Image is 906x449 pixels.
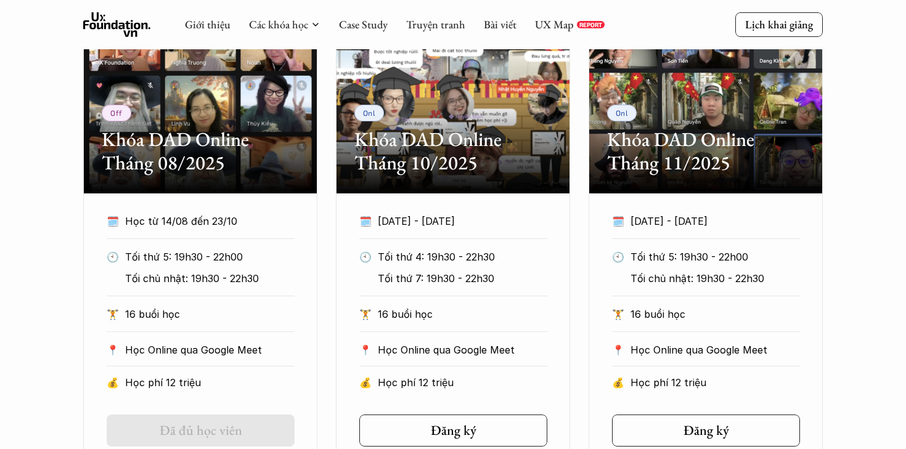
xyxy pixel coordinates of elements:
[378,212,524,230] p: [DATE] - [DATE]
[631,305,800,323] p: 16 buổi học
[102,127,299,175] h2: Khóa DAD Online Tháng 08/2025
[125,373,295,392] p: Học phí 12 triệu
[363,108,376,117] p: Onl
[354,127,552,175] h2: Khóa DAD Online Tháng 10/2025
[684,423,729,439] h5: Đăng ký
[612,344,624,356] p: 📍
[110,108,123,117] p: Off
[359,373,372,392] p: 💰
[339,17,388,31] a: Case Study
[107,212,119,230] p: 🗓️
[745,17,813,31] p: Lịch khai giảng
[431,423,476,439] h5: Đăng ký
[125,248,295,266] p: Tối thứ 5: 19h30 - 22h00
[631,248,800,266] p: Tối thứ 5: 19h30 - 22h00
[612,305,624,323] p: 🏋️
[612,415,800,447] a: Đăng ký
[612,212,624,230] p: 🗓️
[125,269,295,288] p: Tối chủ nhật: 19h30 - 22h30
[125,212,272,230] p: Học từ 14/08 đến 23/10
[359,248,372,266] p: 🕙
[107,373,119,392] p: 💰
[579,21,602,28] p: REPORT
[359,344,372,356] p: 📍
[125,341,295,359] p: Học Online qua Google Meet
[378,373,547,392] p: Học phí 12 triệu
[160,423,242,439] h5: Đã đủ học viên
[631,341,800,359] p: Học Online qua Google Meet
[631,373,800,392] p: Học phí 12 triệu
[107,305,119,323] p: 🏋️
[359,305,372,323] p: 🏋️
[378,341,547,359] p: Học Online qua Google Meet
[631,212,777,230] p: [DATE] - [DATE]
[616,108,629,117] p: Onl
[535,17,574,31] a: UX Map
[185,17,231,31] a: Giới thiệu
[484,17,516,31] a: Bài viết
[631,269,800,288] p: Tối chủ nhật: 19h30 - 22h30
[607,127,804,175] h2: Khóa DAD Online Tháng 11/2025
[612,248,624,266] p: 🕙
[378,248,547,266] p: Tối thứ 4: 19h30 - 22h30
[735,12,823,36] a: Lịch khai giảng
[125,305,295,323] p: 16 buổi học
[359,212,372,230] p: 🗓️
[612,373,624,392] p: 💰
[406,17,465,31] a: Truyện tranh
[378,305,547,323] p: 16 buổi học
[577,21,605,28] a: REPORT
[107,344,119,356] p: 📍
[378,269,547,288] p: Tối thứ 7: 19h30 - 22h30
[249,17,308,31] a: Các khóa học
[359,415,547,447] a: Đăng ký
[107,248,119,266] p: 🕙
